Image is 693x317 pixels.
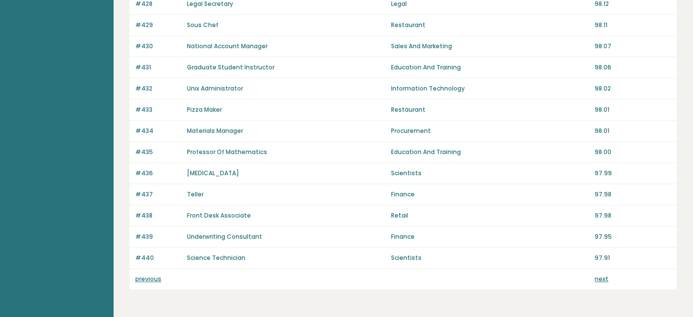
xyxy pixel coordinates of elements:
p: Restaurant [391,105,589,114]
a: National Account Manager [187,42,268,50]
a: Graduate Student Instructor [187,63,274,71]
p: Education And Training [391,148,589,157]
p: Finance [391,232,589,241]
p: #435 [135,148,181,157]
p: #431 [135,63,181,72]
a: Science Technician [187,254,245,262]
p: 97.98 [595,190,671,199]
p: 98.06 [595,63,671,72]
p: 98.00 [595,148,671,157]
p: 98.01 [595,127,671,135]
p: Restaurant [391,21,589,30]
p: #436 [135,169,181,178]
p: 98.11 [595,21,671,30]
p: #429 [135,21,181,30]
a: Sous Chef [187,21,218,29]
p: 97.98 [595,211,671,220]
p: 97.99 [595,169,671,178]
a: next [595,275,608,283]
p: Scientists [391,254,589,262]
a: previous [135,275,161,283]
p: Sales And Marketing [391,42,589,51]
a: Materials Manager [187,127,243,135]
p: Retail [391,211,589,220]
p: 98.02 [595,84,671,93]
p: Procurement [391,127,589,135]
p: #430 [135,42,181,51]
p: #432 [135,84,181,93]
p: Education And Training [391,63,589,72]
p: Information Technology [391,84,589,93]
p: Finance [391,190,589,199]
p: #439 [135,232,181,241]
p: #434 [135,127,181,135]
p: 98.07 [595,42,671,51]
a: Unix Administrator [187,84,243,93]
p: 97.95 [595,232,671,241]
p: #433 [135,105,181,114]
a: Professor Of Mathematics [187,148,267,156]
p: #440 [135,254,181,262]
a: Underwriting Consultant [187,232,262,241]
a: Pizza Maker [187,105,222,114]
p: #438 [135,211,181,220]
p: 98.01 [595,105,671,114]
p: Scientists [391,169,589,178]
a: Front Desk Associate [187,211,251,220]
p: #437 [135,190,181,199]
a: Teller [187,190,204,198]
p: 97.91 [595,254,671,262]
a: [MEDICAL_DATA] [187,169,239,177]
